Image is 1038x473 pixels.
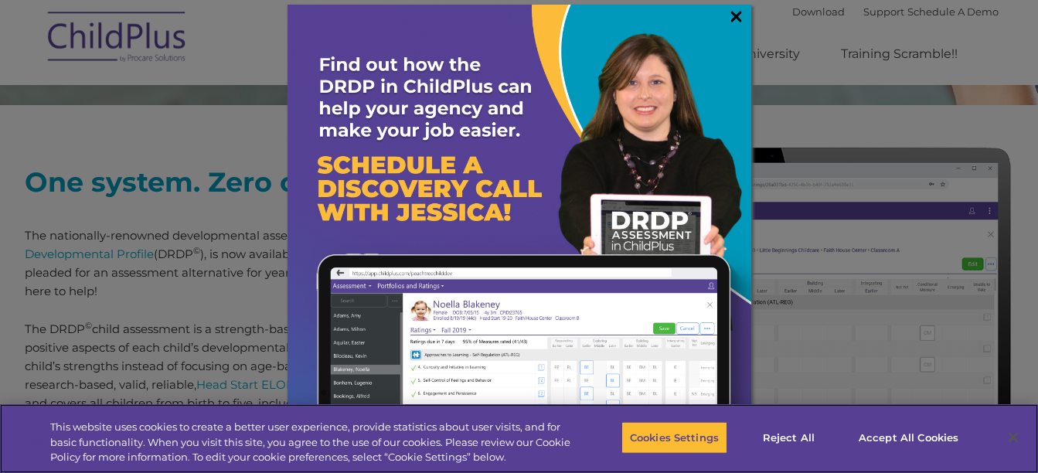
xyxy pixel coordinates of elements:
div: This website uses cookies to create a better user experience, provide statistics about user visit... [50,420,571,465]
button: Close [996,420,1030,454]
a: × [727,9,745,24]
button: Cookies Settings [621,421,727,454]
button: Reject All [740,421,837,454]
button: Accept All Cookies [850,421,967,454]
